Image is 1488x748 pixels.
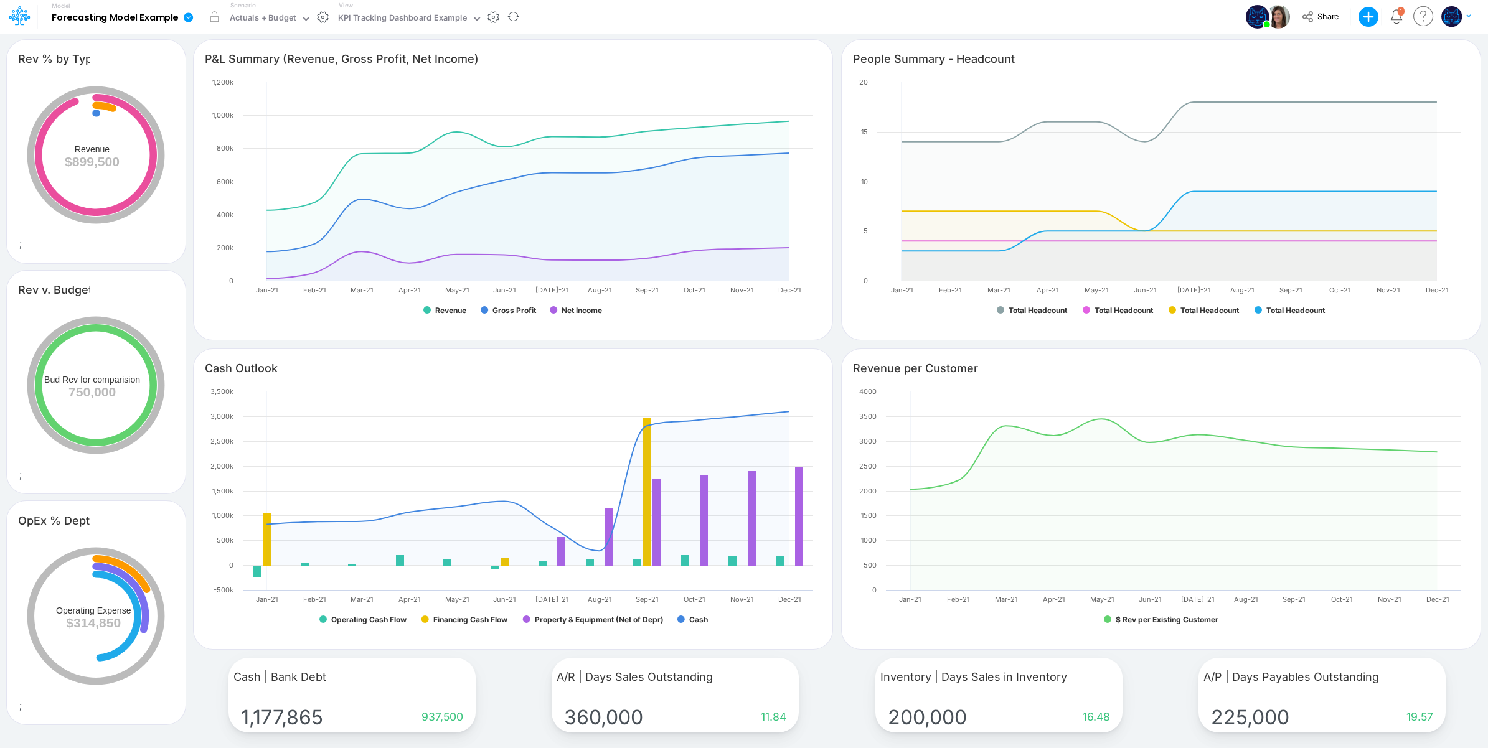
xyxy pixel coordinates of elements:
text: Operating Cash Flow [331,615,407,624]
text: Apr-21 [1037,286,1058,294]
text: Nov-21 [1377,286,1400,294]
img: User Image Icon [1246,5,1269,29]
text: 2000 [859,487,877,495]
text: Apr-21 [1043,595,1065,604]
text: Apr-21 [398,286,420,294]
text: Jun-21 [493,286,516,294]
text: 3,000k [210,412,233,421]
span: 200,000 [888,705,972,729]
text: 1,000k [212,111,233,119]
text: Mar-21 [351,286,373,294]
text: Oct-21 [684,595,705,604]
label: Scenario [230,1,256,10]
text: Total Headcount [1180,306,1240,315]
text: Feb-21 [946,595,969,604]
a: Notifications [1390,9,1404,24]
text: 1,500k [212,487,233,495]
input: Type a title here [17,45,98,71]
text: 15 [861,128,868,136]
text: Total Headcount [1009,306,1068,315]
span: 360,000 [564,705,648,729]
text: 3000 [859,437,877,446]
text: 1,200k [212,78,233,86]
input: Type a title here [204,355,699,380]
text: 5 [864,227,868,235]
text: Aug-21 [588,595,611,604]
text: Jan-21 [890,286,912,294]
text: Nov-21 [730,286,753,294]
text: Financing Cash Flow [433,615,508,624]
text: Jan-21 [899,595,921,604]
text: Jan-21 [256,595,278,604]
input: Type a title here [204,45,699,71]
text: Feb-21 [939,286,961,294]
text: 500 [864,561,877,569]
text: Aug-21 [1233,595,1257,604]
text: $ Rev per Existing Customer [1116,615,1218,624]
b: Forecasting Model Example [52,12,178,24]
div: ; [7,537,186,724]
text: Sep-21 [636,595,658,604]
div: ; [7,306,186,493]
text: Dec-21 [1426,286,1448,294]
text: 3,500k [210,387,233,396]
text: 0 [872,586,877,594]
text: Gross Profit [492,306,537,315]
text: Dec-21 [778,595,801,604]
text: Total Headcount [1266,306,1326,315]
text: May-21 [445,595,469,604]
span: 937,500 [417,710,463,723]
text: 2,000k [210,462,233,470]
text: Aug-21 [1230,286,1254,294]
div: 1 unread items [1400,8,1402,14]
text: 0 [229,276,233,285]
text: 800k [217,144,233,152]
text: Mar-21 [994,595,1017,604]
button: Share [1296,7,1347,27]
text: Sep-21 [636,286,658,294]
text: Cash [689,615,708,624]
text: 600k [217,177,233,186]
text: Feb-21 [303,595,326,604]
text: [DATE]-21 [1177,286,1210,294]
text: 200k [217,243,233,252]
text: Net Income [562,306,602,315]
text: 2,500k [210,437,233,446]
text: 4000 [859,387,877,396]
text: 20 [859,78,868,86]
text: 500k [217,536,233,545]
text: 1500 [861,511,877,520]
text: [DATE]-21 [1181,595,1214,604]
label: View [339,1,353,10]
text: Jun-21 [493,595,516,604]
input: Type a title here [17,276,98,302]
text: Dec-21 [778,286,801,294]
span: 11.84 [756,710,786,723]
input: Type a title here [852,45,1347,71]
div: Actuals + Budget [230,12,296,26]
span: Share [1317,11,1339,21]
text: Sep-21 [1282,595,1304,604]
text: May-21 [445,286,469,294]
div: ; [7,76,186,263]
text: Nov-21 [1378,595,1401,604]
text: May-21 [1084,286,1108,294]
text: Dec-21 [1426,595,1448,604]
text: Aug-21 [588,286,611,294]
text: [DATE]-21 [535,286,568,294]
text: Property & Equipment (Net of Depr) [535,615,664,624]
span: 1,177,865 [241,705,328,729]
text: 0 [229,561,233,569]
text: Jun-21 [1134,286,1156,294]
text: -500k [214,586,233,594]
text: Oct-21 [1330,595,1352,604]
input: Type a title here [852,355,1347,380]
img: User Image Icon [1266,5,1290,29]
span: 19.57 [1401,710,1433,723]
text: Nov-21 [730,595,753,604]
text: Oct-21 [684,286,705,294]
text: Feb-21 [303,286,326,294]
text: Sep-21 [1279,286,1302,294]
text: Oct-21 [1329,286,1350,294]
text: Apr-21 [398,595,420,604]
